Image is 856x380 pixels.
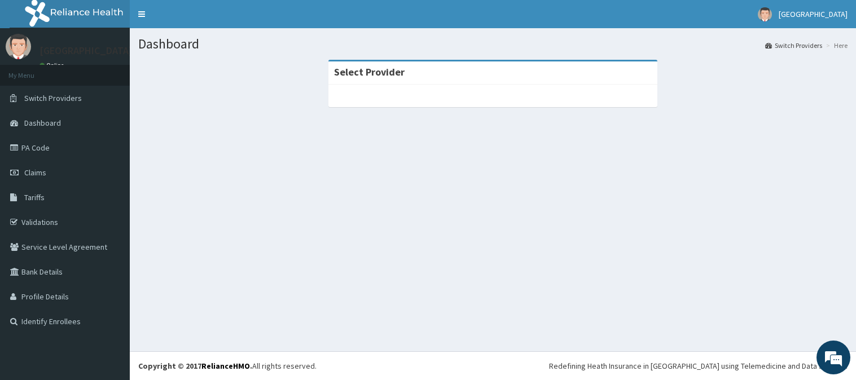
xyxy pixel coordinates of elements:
h1: Dashboard [138,37,848,51]
img: User Image [758,7,772,21]
a: RelianceHMO [201,361,250,371]
strong: Copyright © 2017 . [138,361,252,371]
span: Dashboard [24,118,61,128]
span: Switch Providers [24,93,82,103]
a: Switch Providers [765,41,822,50]
span: Claims [24,167,46,178]
span: Tariffs [24,192,45,202]
a: Online [39,61,67,69]
strong: Select Provider [334,65,405,78]
footer: All rights reserved. [130,351,856,380]
span: [GEOGRAPHIC_DATA] [779,9,848,19]
div: Redefining Heath Insurance in [GEOGRAPHIC_DATA] using Telemedicine and Data Science! [549,360,848,372]
li: Here [823,41,848,50]
p: [GEOGRAPHIC_DATA] [39,46,133,56]
img: User Image [6,34,31,59]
